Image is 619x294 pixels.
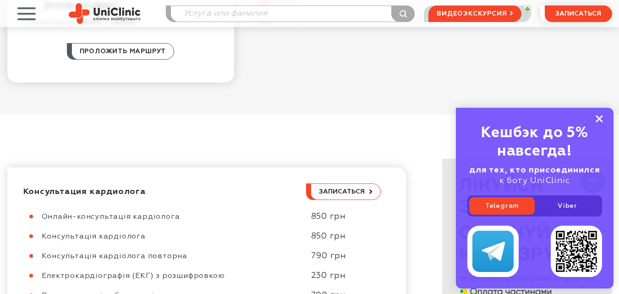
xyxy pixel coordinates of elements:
[467,124,602,161] div: Кешбэк до 5% навсегда!
[469,197,535,215] a: Telegram
[302,271,381,281] div: 230 грн
[524,6,531,13] a: Получи прямую ссылку
[42,253,188,260] span: Консультація кардіолога повторна
[467,165,602,186] div: к боту UniClinic
[545,6,612,22] button: записаться
[302,251,381,261] div: 790 грн
[302,211,381,222] div: 850 грн
[319,189,365,195] span: записаться
[42,213,180,221] span: Онлайн-консультація кардіолога
[555,11,601,17] span: записаться
[67,43,175,60] a: проложить маршрут
[69,3,141,24] img: Site
[42,233,146,240] span: Консультація кардіолога
[23,187,306,197] div: Консультация кардиолога
[171,6,415,22] input: Услуга или фамилия
[469,166,600,174] b: для тех, кто присоединился
[428,6,521,22] a: видеоэкскурсия
[80,44,166,59] span: проложить маршрут
[42,272,225,280] span: Електрокардіографія (ЕКГ) з розшифровкою
[306,183,381,200] button: записаться
[302,231,381,242] div: 850 грн
[535,197,600,215] a: Viber
[437,6,507,22] span: видеоэкскурсия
